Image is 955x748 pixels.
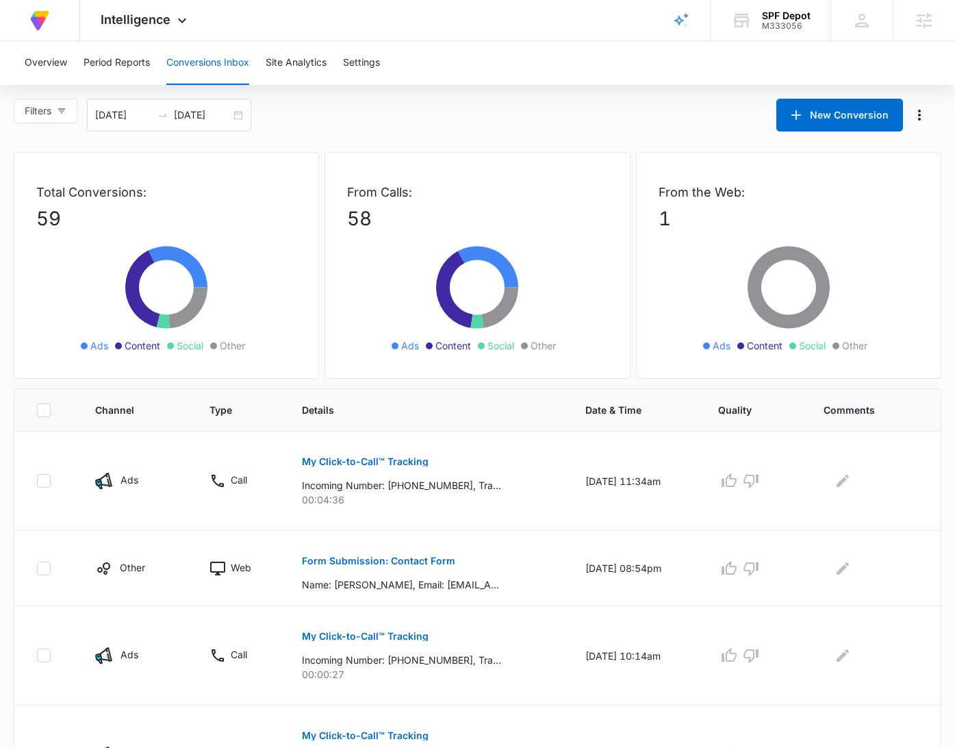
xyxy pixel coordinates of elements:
[125,338,160,353] span: Content
[569,432,702,531] td: [DATE] 11:34am
[302,493,552,507] p: 00:04:36
[832,470,854,492] button: Edit Comments
[25,103,51,119] span: Filters
[302,545,455,577] button: Form Submission: Contact Form
[101,12,170,27] span: Intelligence
[776,99,903,132] button: New Conversion
[747,338,782,353] span: Content
[84,41,150,85] button: Period Reports
[659,204,919,233] p: 1
[832,558,854,579] button: Edit Comments
[231,647,247,662] p: Call
[209,403,249,417] span: Type
[302,731,429,740] p: My Click-to-Call™ Tracking
[302,653,501,667] p: Incoming Number: [PHONE_NUMBER], Tracking Number: [PHONE_NUMBER], Ring To: [PHONE_NUMBER], Caller...
[585,403,665,417] span: Date & Time
[90,338,108,353] span: Ads
[36,204,296,233] p: 59
[302,632,429,641] p: My Click-to-Call™ Tracking
[569,531,702,606] td: [DATE] 08:54pm
[36,183,296,201] p: Total Conversions:
[302,667,552,682] p: 00:00:27
[762,21,811,31] div: account id
[824,403,899,417] span: Comments
[713,338,730,353] span: Ads
[25,41,67,85] button: Overview
[220,338,245,353] span: Other
[95,108,152,123] input: Start date
[157,110,168,121] span: swap-right
[347,204,607,233] p: 58
[401,338,419,353] span: Ads
[347,183,607,201] p: From Calls:
[908,104,930,126] button: Manage Numbers
[343,41,380,85] button: Settings
[435,338,471,353] span: Content
[659,183,919,201] p: From the Web:
[718,403,771,417] span: Quality
[302,457,429,466] p: My Click-to-Call™ Tracking
[95,403,157,417] span: Channel
[302,556,455,566] p: Form Submission: Contact Form
[231,560,251,575] p: Web
[842,338,867,353] span: Other
[302,620,429,653] button: My Click-to-Call™ Tracking
[266,41,327,85] button: Site Analytics
[832,645,854,666] button: Edit Comments
[120,560,145,575] p: Other
[14,99,77,123] button: Filters
[166,41,249,85] button: Conversions Inbox
[302,577,501,592] p: Name: [PERSON_NAME], Email: [EMAIL_ADDRESS][DOMAIN_NAME], Phone: [PHONE_NUMBER], How can we help?...
[531,338,556,353] span: Other
[157,110,168,121] span: to
[27,8,52,33] img: Volusion
[120,473,138,487] p: Ads
[569,606,702,706] td: [DATE] 10:14am
[120,647,138,662] p: Ads
[177,338,203,353] span: Social
[799,338,826,353] span: Social
[487,338,514,353] span: Social
[762,10,811,21] div: account name
[302,445,429,478] button: My Click-to-Call™ Tracking
[231,473,247,487] p: Call
[302,403,533,417] span: Details
[302,478,501,493] p: Incoming Number: [PHONE_NUMBER], Tracking Number: [PHONE_NUMBER], Ring To: [PHONE_NUMBER], Caller...
[174,108,231,123] input: End date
